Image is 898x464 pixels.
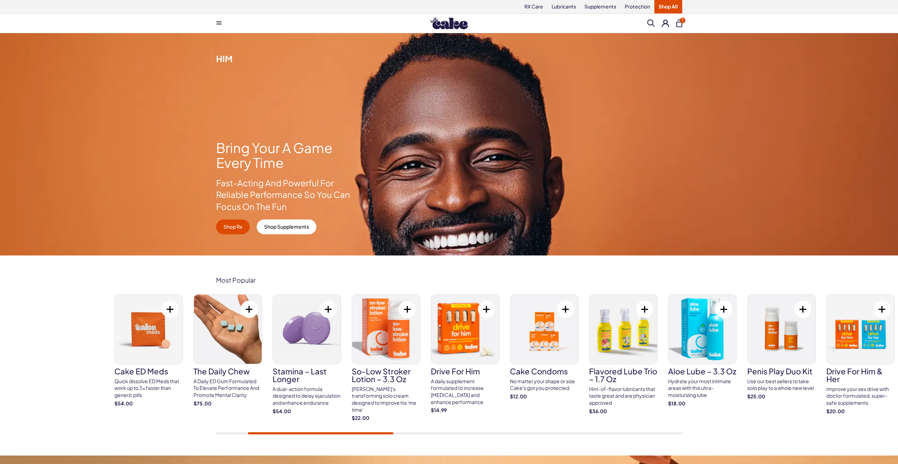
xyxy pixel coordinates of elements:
span: Him [216,53,232,64]
strong: $18.00 [668,400,737,407]
button: 1 [676,19,682,27]
h3: Cake ED Meds [114,367,183,375]
img: So-Low Stroker Lotion – 3.3 oz [352,295,420,364]
img: Hello Cake [430,17,468,29]
strong: $12.00 [510,393,578,400]
div: A daily supplement formulated to increase [MEDICAL_DATA] and enhance performance [431,378,499,405]
a: So-Low Stroker Lotion – 3.3 oz So-Low Stroker Lotion – 3.3 oz [PERSON_NAME]'s transforming solo c... [352,294,420,422]
a: Shop Supplements [257,219,316,234]
a: Stamina – Last Longer Stamina – Last Longer A dual-action formula designed to delay ejaculation a... [273,294,341,415]
div: Quick dissolve ED Meds that work up to 3x faster than generic pills [114,378,183,399]
div: A Daily ED Gum Formulated To Elevate Performance And Promote Mental Clarity [194,378,262,399]
img: The Daily Chew [194,295,262,364]
strong: $36.00 [589,408,658,415]
h3: Flavored Lube Trio – 1.7 oz [589,367,658,383]
strong: $54.00 [273,408,341,415]
h3: Aloe Lube – 3.3 oz [668,367,737,375]
img: Cake ED Meds [115,295,183,364]
strong: $75.00 [194,400,262,407]
a: Shop Rx [216,219,250,234]
a: Flavored Lube Trio – 1.7 oz Flavored Lube Trio – 1.7 oz Hint-of-flavor lubricants that taste grea... [589,294,658,415]
h3: Cake Condoms [510,367,578,375]
div: Hint-of-flavor lubricants that taste great and are physician approved [589,386,658,406]
a: drive for him & her drive for him & her Improve your sex drive with doctor formulated, super-safe... [826,294,895,415]
img: Cake Condoms [510,295,578,364]
div: [PERSON_NAME]'s transforming solo cream designed to improve his 'me time' [352,386,420,413]
a: Cake ED Meds Cake ED Meds Quick dissolve ED Meds that work up to 3x faster than generic pills $54.00 [114,294,183,407]
img: penis play duo kit [748,295,815,364]
strong: $14.99 [431,407,499,414]
h3: Stamina – Last Longer [273,367,341,383]
strong: $54.00 [114,400,183,407]
a: Cake Condoms Cake Condoms No matter your shape or size Cake's got you protected $12.00 [510,294,578,400]
a: Aloe Lube – 3.3 oz Aloe Lube – 3.3 oz Hydrate your most intimate areas with this ultra-moisturizi... [668,294,737,407]
a: The Daily Chew The Daily Chew A Daily ED Gum Formulated To Elevate Performance And Promote Mental... [194,294,262,407]
div: No matter your shape or size Cake's got you protected [510,378,578,392]
h3: drive for him & her [826,367,895,383]
strong: $25.00 [747,393,816,400]
img: drive for him & her [827,295,894,364]
strong: $22.00 [352,415,420,422]
strong: $20.00 [826,408,895,415]
img: Flavored Lube Trio – 1.7 oz [589,295,657,364]
h3: penis play duo kit [747,367,816,375]
p: Fast-Acting And Powerful For Reliable Performance So You Can Focus On The Fun [216,177,351,213]
div: Hydrate your most intimate areas with this ultra-moisturizing lube [668,378,737,399]
div: Use our best sellers to take solo play to a whole new level [747,378,816,392]
h3: The Daily Chew [194,367,262,375]
div: A dual-action formula designed to delay ejaculation and enhance endurance [273,386,341,406]
a: drive for him drive for him A daily supplement formulated to increase [MEDICAL_DATA] and enhance ... [431,294,499,414]
img: drive for him [431,295,499,364]
img: Aloe Lube – 3.3 oz [668,295,736,364]
div: Improve your sex drive with doctor formulated, super-safe supplements [826,386,895,406]
span: 1 [680,18,685,23]
h3: drive for him [431,367,499,375]
img: Stamina – Last Longer [273,295,341,364]
h3: So-Low Stroker Lotion – 3.3 oz [352,367,420,383]
h1: Bring Your A Game Every Time [216,140,351,170]
a: penis play duo kit penis play duo kit Use our best sellers to take solo play to a whole new level... [747,294,816,400]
